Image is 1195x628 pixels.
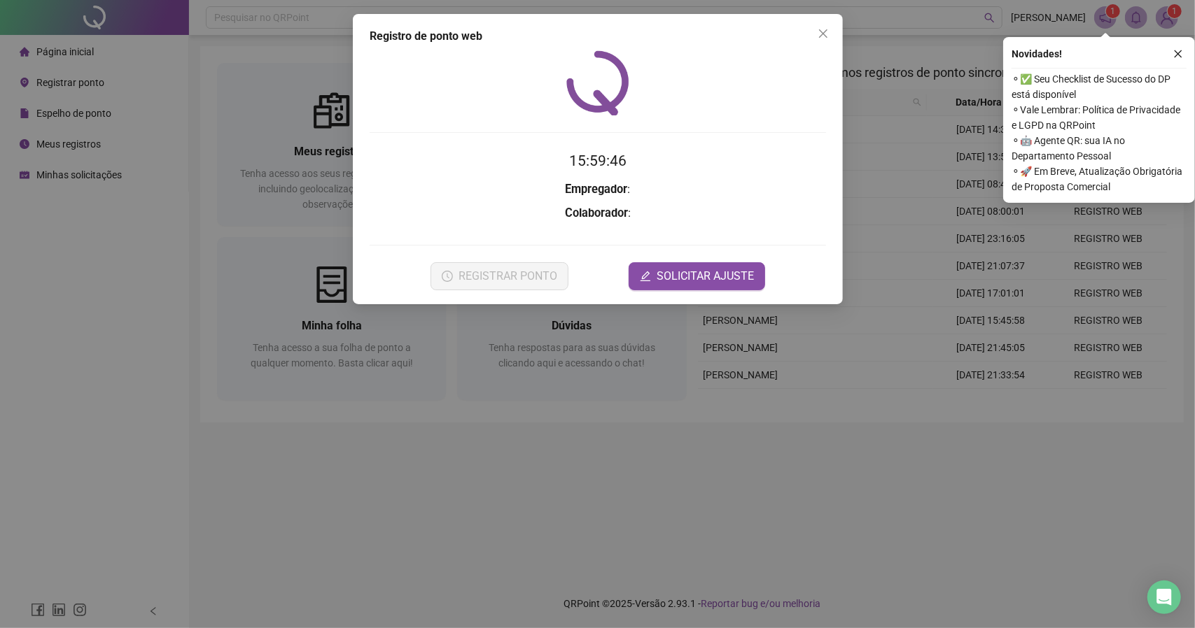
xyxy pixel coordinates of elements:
button: Close [812,22,834,45]
span: ⚬ 🚀 Em Breve, Atualização Obrigatória de Proposta Comercial [1012,164,1187,194]
span: Novidades ! [1012,46,1062,62]
button: REGISTRAR PONTO [430,262,568,290]
strong: Colaborador [565,206,628,220]
strong: Empregador [565,183,627,196]
img: QRPoint [566,50,629,115]
div: Open Intercom Messenger [1147,580,1181,614]
button: editSOLICITAR AJUSTE [629,262,765,290]
span: ⚬ ✅ Seu Checklist de Sucesso do DP está disponível [1012,71,1187,102]
h3: : [370,180,826,199]
span: close [818,28,829,39]
span: SOLICITAR AJUSTE [657,268,754,285]
span: ⚬ Vale Lembrar: Política de Privacidade e LGPD na QRPoint [1012,102,1187,133]
span: close [1173,49,1183,59]
h3: : [370,204,826,222]
time: 15:59:46 [569,152,627,169]
div: Registro de ponto web [370,28,826,45]
span: ⚬ 🤖 Agente QR: sua IA no Departamento Pessoal [1012,133,1187,164]
span: edit [640,271,651,282]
